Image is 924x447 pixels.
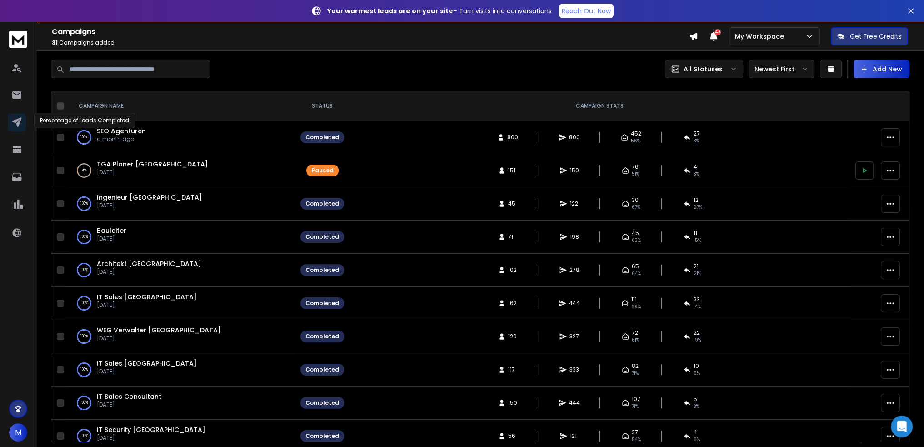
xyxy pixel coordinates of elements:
div: Completed [305,233,339,241]
span: 150 [508,399,517,407]
span: 333 [569,366,579,373]
p: 100 % [80,232,88,241]
a: Ingenieur [GEOGRAPHIC_DATA] [97,193,202,202]
p: 100 % [80,432,88,441]
span: 45 [508,200,517,207]
span: 72 [632,329,638,337]
h1: Campaigns [52,26,689,37]
span: 61 % [632,337,639,344]
div: Completed [305,399,339,407]
a: Reach Out Now [559,4,614,18]
td: 100%SEO Agenturena month ago [68,121,295,154]
p: 100 % [80,332,88,341]
a: SEO Agenturen [97,126,146,136]
p: 100 % [80,199,88,208]
p: Get Free Credits [850,32,902,41]
a: WEG Verwalter [GEOGRAPHIC_DATA] [97,326,221,335]
span: 107 [632,396,640,403]
span: 150 [570,167,579,174]
p: [DATE] [97,235,126,242]
span: 444 [569,399,580,407]
span: 800 [569,134,580,141]
div: Completed [305,300,339,307]
span: 64 % [632,270,641,277]
span: 30 [632,196,639,204]
p: 100 % [80,398,88,407]
p: 100 % [80,133,88,142]
div: Completed [305,134,339,141]
span: 65 [632,263,639,270]
span: 10 [694,362,699,370]
span: 12 [694,196,699,204]
a: IT Security [GEOGRAPHIC_DATA] [97,425,205,434]
p: 100 % [80,266,88,275]
span: 3 % [694,171,699,178]
p: 100 % [80,365,88,374]
span: 43 [714,29,721,35]
span: 63 % [632,237,641,244]
div: Completed [305,333,339,340]
p: – Turn visits into conversations [327,6,552,15]
a: IT Sales [GEOGRAPHIC_DATA] [97,359,197,368]
div: Percentage of Leads Completed [34,113,135,128]
p: [DATE] [97,335,221,342]
p: [DATE] [97,434,205,442]
td: 100%IT Sales [GEOGRAPHIC_DATA][DATE] [68,287,295,320]
span: 117 [508,366,517,373]
span: 122 [570,200,579,207]
span: 27 % [694,204,702,211]
a: IT Sales [GEOGRAPHIC_DATA] [97,292,197,301]
span: 21 % [694,270,701,277]
span: 45 [632,230,639,237]
span: 31 [52,39,58,46]
p: [DATE] [97,401,161,408]
span: 37 [632,429,638,436]
span: M [9,423,27,442]
p: [DATE] [97,202,202,209]
span: 120 [508,333,517,340]
span: 67 % [632,204,640,211]
a: TGA Planer [GEOGRAPHIC_DATA] [97,160,208,169]
span: 162 [508,300,517,307]
td: 100%IT Sales [GEOGRAPHIC_DATA][DATE] [68,353,295,387]
span: 111 [631,296,637,303]
strong: Your warmest leads are on your site [327,6,453,15]
p: a month ago [97,136,146,143]
p: Campaigns added [52,39,689,46]
a: IT Sales Consultant [97,392,161,401]
span: 69 % [631,303,641,311]
th: CAMPAIGN NAME [68,91,295,121]
span: 198 [570,233,579,241]
p: [DATE] [97,268,201,276]
td: 100%Bauleiter[DATE] [68,221,295,254]
td: 100%Ingenieur [GEOGRAPHIC_DATA][DATE] [68,187,295,221]
span: 800 [507,134,518,141]
button: Get Free Credits [831,27,908,45]
span: 14 % [694,303,701,311]
span: 151 [508,167,517,174]
span: 56 % [631,137,640,145]
td: 4%TGA Planer [GEOGRAPHIC_DATA][DATE] [68,154,295,187]
span: 3 % [694,137,699,145]
button: Newest First [749,60,814,78]
span: 51 % [632,171,639,178]
div: Completed [305,200,339,207]
span: 6 % [694,436,700,443]
button: Add New [854,60,909,78]
span: 444 [569,300,580,307]
span: 4 [694,429,697,436]
a: Architekt [GEOGRAPHIC_DATA] [97,259,201,268]
p: 4 % [82,166,87,175]
p: All Statuses [684,65,723,74]
span: 76 [632,163,639,171]
th: STATUS [295,91,350,121]
span: 27 [694,130,700,137]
